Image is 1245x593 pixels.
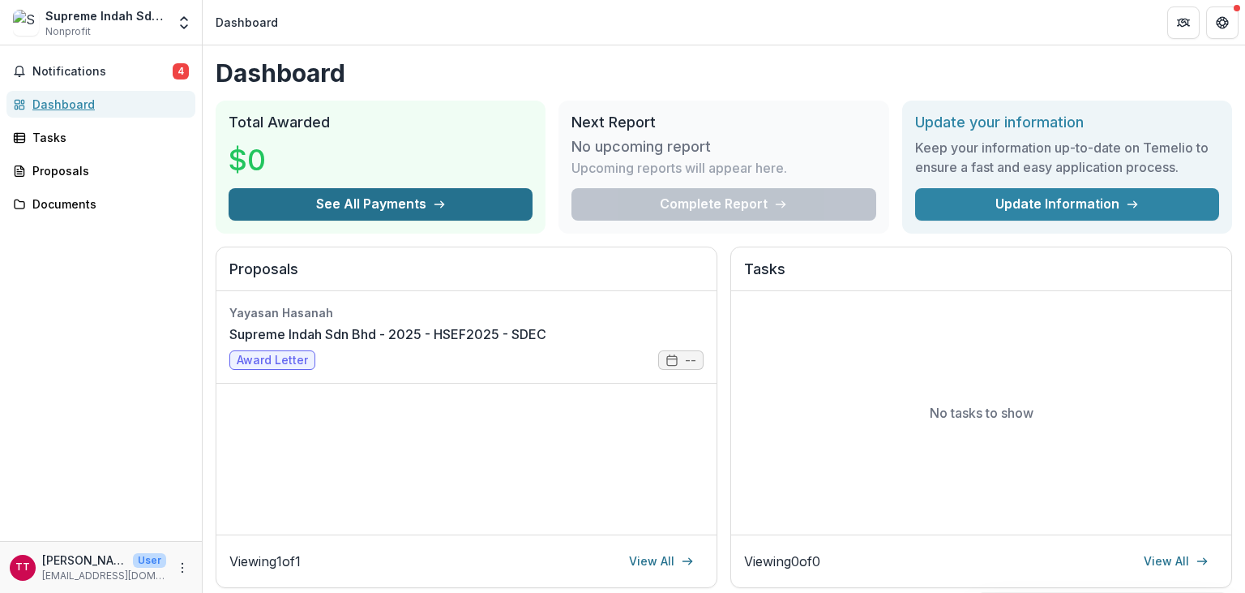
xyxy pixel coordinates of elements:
[1134,548,1218,574] a: View All
[1167,6,1200,39] button: Partners
[229,552,301,571] p: Viewing 1 of 1
[619,548,704,574] a: View All
[915,138,1219,177] h3: Keep your information up-to-date on Temelio to ensure a fast and easy application process.
[571,158,787,178] p: Upcoming reports will appear here.
[744,552,820,571] p: Viewing 0 of 0
[571,138,711,156] h3: No upcoming report
[229,114,533,131] h2: Total Awarded
[209,11,285,34] nav: breadcrumb
[173,63,189,79] span: 4
[6,58,195,84] button: Notifications4
[229,260,704,291] h2: Proposals
[216,58,1232,88] h1: Dashboard
[45,24,91,39] span: Nonprofit
[32,65,173,79] span: Notifications
[571,114,875,131] h2: Next Report
[6,124,195,151] a: Tasks
[32,162,182,179] div: Proposals
[133,553,166,568] p: User
[915,188,1219,221] a: Update Information
[6,157,195,184] a: Proposals
[216,14,278,31] div: Dashboard
[42,569,166,583] p: [EMAIL_ADDRESS][DOMAIN_NAME]
[915,114,1219,131] h2: Update your information
[32,129,182,146] div: Tasks
[229,138,350,182] h3: $0
[229,324,546,344] a: Supreme Indah Sdn Bhd - 2025 - HSEF2025 - SDEC
[45,7,166,24] div: Supreme Indah Sdn Bhd
[1206,6,1239,39] button: Get Help
[229,188,533,221] button: See All Payments
[930,403,1033,423] p: No tasks to show
[744,260,1218,291] h2: Tasks
[13,10,39,36] img: Supreme Indah Sdn Bhd
[32,96,182,113] div: Dashboard
[173,558,192,578] button: More
[42,552,126,569] p: [PERSON_NAME]
[32,196,182,213] div: Documents
[6,191,195,217] a: Documents
[15,562,30,573] div: Trudy Tan
[173,6,195,39] button: Open entity switcher
[6,91,195,118] a: Dashboard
